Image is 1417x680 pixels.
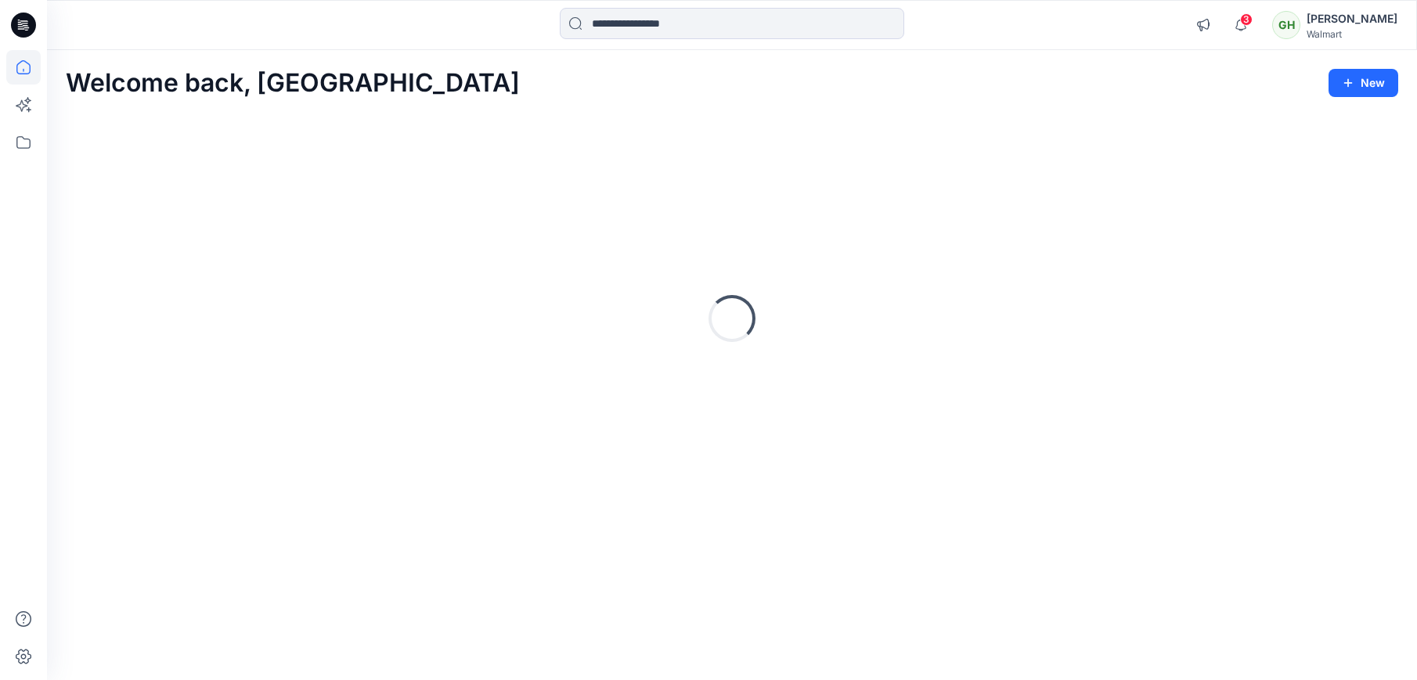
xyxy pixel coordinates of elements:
[1307,9,1397,28] div: [PERSON_NAME]
[1272,11,1300,39] div: GH
[1329,69,1398,97] button: New
[1240,13,1253,26] span: 3
[66,69,520,98] h2: Welcome back, [GEOGRAPHIC_DATA]
[1307,28,1397,40] div: Walmart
